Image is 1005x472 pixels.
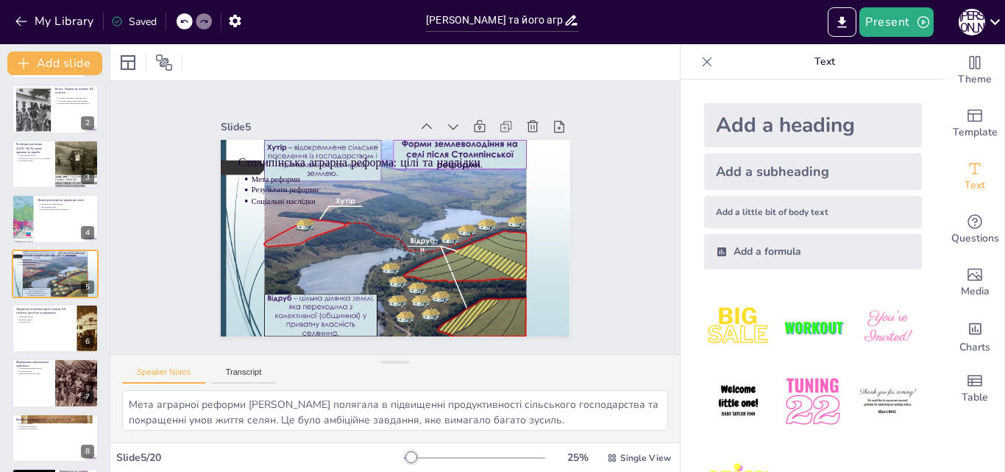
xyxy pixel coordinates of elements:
p: Соціальні наслідки [19,263,94,266]
div: 4 [81,226,94,239]
p: Культурні рухи [19,370,51,373]
img: 5.jpeg [778,367,847,436]
span: Media [961,283,990,300]
div: 5 [12,250,99,298]
div: Add a subheading [704,153,922,190]
p: Формування національної свідомості [58,102,94,105]
p: Спільна мета [19,321,72,324]
span: Charts [959,339,990,356]
div: Add a little bit of body text [704,196,922,228]
p: Результати реформи [265,141,555,244]
div: 25 % [560,451,595,465]
span: Text [965,177,985,194]
div: Get real-time input from your audience [945,203,1004,256]
button: My Library [11,10,100,33]
img: 1.jpeg [704,293,773,362]
div: 6 [81,335,94,348]
span: Position [155,54,173,71]
p: Розвиток національної свідомості [41,208,94,211]
div: 8 [12,414,99,462]
span: Table [962,390,988,406]
div: Layout [116,51,140,74]
span: Template [953,124,998,141]
div: М [PERSON_NAME] [959,9,985,35]
button: Add slide [7,52,102,75]
textarea: Мета аграрної реформи [PERSON_NAME] полягала в підвищенні продуктивності сільського господарства ... [122,390,668,431]
div: Slide 5 / 20 [116,451,404,465]
div: Add images, graphics, shapes or video [945,256,1004,309]
p: Text [719,44,931,80]
p: Україна переживає бурхливі часи [58,96,94,99]
button: Transcript [211,367,277,384]
div: Change the overall theme [945,44,1004,97]
input: Insert title [426,10,564,31]
div: 8 [81,445,94,458]
p: Культурне відродження та роль інтелігенції [16,417,94,421]
button: Present [859,7,933,37]
p: Мета реформи [269,131,558,234]
p: Вплив на суспільство [19,427,94,430]
div: Add charts and graphs [945,309,1004,362]
div: 7 [81,390,94,404]
div: 2 [12,85,99,133]
p: Російська революція [DATE]-[DATE] років: причини та перебіг [16,142,51,155]
p: Змагання партій [19,315,72,318]
p: [DEMOGRAPHIC_DATA] та страйки [19,157,51,160]
div: 6 [12,304,99,353]
img: 6.jpeg [853,367,922,436]
p: Мета реформи [19,258,94,261]
div: 7 [12,359,99,407]
div: Slide 5 [255,71,440,143]
div: Add text boxes [945,150,1004,203]
p: Формування національної свідомості [16,360,51,368]
div: Add a formula [704,234,922,270]
p: Політичні зміни [19,160,51,163]
p: Ідеології партій [19,318,72,321]
p: Вплив на політичні події [19,373,51,376]
img: 3.jpeg [853,293,922,362]
p: Столипінська аграрна реформа: цілі та наслідки [260,108,564,221]
p: Роль інтелігенції [19,422,94,425]
p: Українські політичні партії початку ХХ століття: ідеологія та діяльність [16,307,73,315]
img: 4.jpeg [704,367,773,436]
div: 3 [12,140,99,189]
div: 4 [12,194,99,243]
div: Add a heading [704,103,922,147]
p: Вплив революції на українські землі [38,198,94,202]
span: Single View [620,452,671,464]
div: Saved [111,15,157,29]
span: Theme [958,71,992,88]
div: Add a table [945,362,1004,415]
p: Соціальні наслідки [262,152,552,256]
div: 2 [81,116,94,130]
p: Результати реформи [19,261,94,264]
button: Export to PowerPoint [828,7,856,37]
p: Вступ: Україна на початку ХХ століття [55,86,94,94]
button: Speaker Notes [122,367,205,384]
button: М [PERSON_NAME] [959,7,985,37]
p: Організація селян [41,205,94,208]
div: Add ready made slides [945,97,1004,150]
p: Усвідомлення ідентичності [19,367,51,370]
img: 2.jpeg [778,293,847,362]
p: Вплив на всі сфери життя [41,203,94,206]
p: Культурні ініціативи [19,425,94,428]
div: 5 [81,281,94,294]
p: Політики мріють про кращі палаци [58,99,94,102]
p: Столипінська аграрна реформа: цілі та наслідки [16,253,94,257]
p: Причини революції [19,154,51,157]
span: Questions [951,230,999,247]
div: 3 [81,171,94,184]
